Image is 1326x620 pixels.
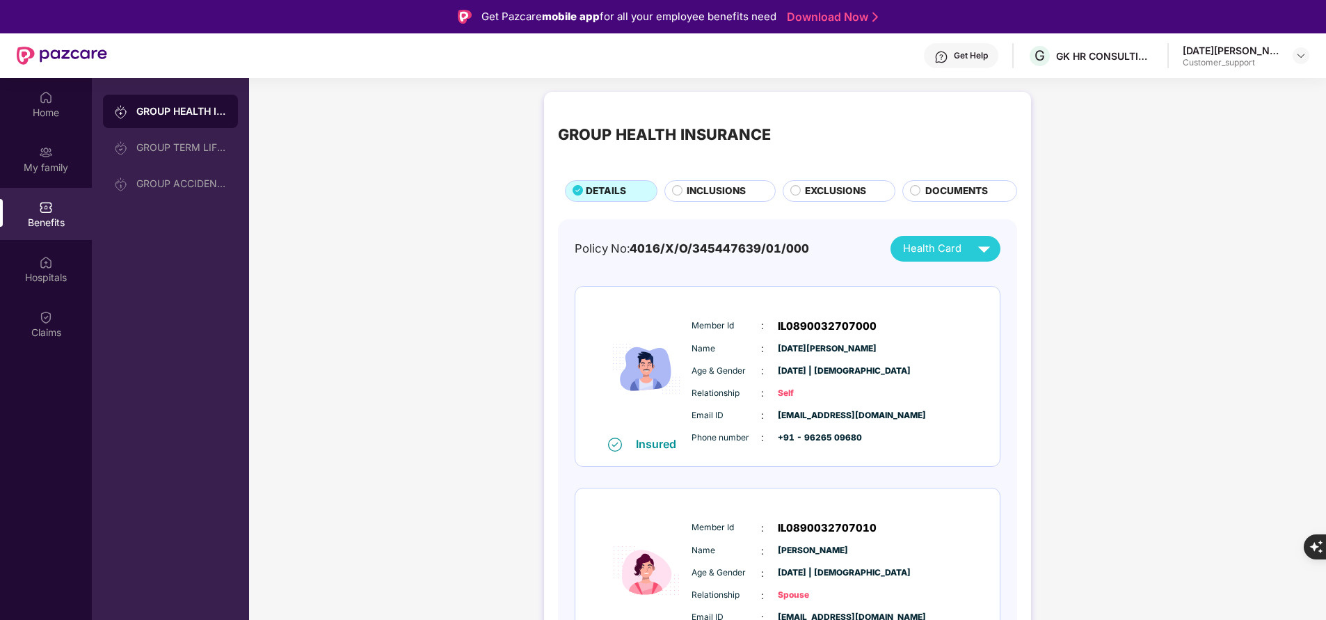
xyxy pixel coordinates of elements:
[692,365,761,378] span: Age & Gender
[972,237,996,261] img: svg+xml;base64,PHN2ZyB4bWxucz0iaHR0cDovL3d3dy53My5vcmcvMjAwMC9zdmciIHZpZXdCb3g9IjAgMCAyNCAyNCIgd2...
[39,200,53,214] img: svg+xml;base64,PHN2ZyBpZD0iQmVuZWZpdHMiIHhtbG5zPSJodHRwOi8vd3d3LnczLm9yZy8yMDAwL3N2ZyIgd2lkdGg9Ij...
[605,301,688,436] img: icon
[586,184,626,198] span: DETAILS
[136,142,227,153] div: GROUP TERM LIFE INSURANCE
[114,105,128,119] img: svg+xml;base64,PHN2ZyB3aWR0aD0iMjAiIGhlaWdodD0iMjAiIHZpZXdCb3g9IjAgMCAyMCAyMCIgZmlsbD0ibm9uZSIgeG...
[903,241,961,257] span: Health Card
[630,241,809,255] span: 4016/X/O/345447639/01/000
[778,387,847,400] span: Self
[692,431,761,445] span: Phone number
[761,341,764,356] span: :
[954,50,988,61] div: Get Help
[761,543,764,559] span: :
[778,365,847,378] span: [DATE] | [DEMOGRAPHIC_DATA]
[761,588,764,603] span: :
[692,544,761,557] span: Name
[890,236,1000,262] button: Health Card
[778,409,847,422] span: [EMAIL_ADDRESS][DOMAIN_NAME]
[778,589,847,602] span: Spouse
[1056,49,1153,63] div: GK HR CONSULTING INDIA PRIVATE LIMITED
[39,145,53,159] img: svg+xml;base64,PHN2ZyB3aWR0aD0iMjAiIGhlaWdodD0iMjAiIHZpZXdCb3g9IjAgMCAyMCAyMCIgZmlsbD0ibm9uZSIgeG...
[761,520,764,536] span: :
[761,408,764,423] span: :
[636,437,685,451] div: Insured
[692,342,761,356] span: Name
[778,342,847,356] span: [DATE][PERSON_NAME]
[136,178,227,189] div: GROUP ACCIDENTAL INSURANCE
[1183,57,1280,68] div: Customer_support
[1035,47,1045,64] span: G
[608,438,622,452] img: svg+xml;base64,PHN2ZyB4bWxucz0iaHR0cDovL3d3dy53My5vcmcvMjAwMC9zdmciIHdpZHRoPSIxNiIgaGVpZ2h0PSIxNi...
[805,184,866,198] span: EXCLUSIONS
[542,10,600,23] strong: mobile app
[787,10,874,24] a: Download Now
[39,310,53,324] img: svg+xml;base64,PHN2ZyBpZD0iQ2xhaW0iIHhtbG5zPSJodHRwOi8vd3d3LnczLm9yZy8yMDAwL3N2ZyIgd2lkdGg9IjIwIi...
[778,520,877,536] span: IL0890032707010
[39,90,53,104] img: svg+xml;base64,PHN2ZyBpZD0iSG9tZSIgeG1sbnM9Imh0dHA6Ly93d3cudzMub3JnLzIwMDAvc3ZnIiB3aWR0aD0iMjAiIG...
[17,47,107,65] img: New Pazcare Logo
[114,141,128,155] img: svg+xml;base64,PHN2ZyB3aWR0aD0iMjAiIGhlaWdodD0iMjAiIHZpZXdCb3g9IjAgMCAyMCAyMCIgZmlsbD0ibm9uZSIgeG...
[761,363,764,379] span: :
[761,318,764,333] span: :
[1183,44,1280,57] div: [DATE][PERSON_NAME]
[761,566,764,581] span: :
[558,122,771,146] div: GROUP HEALTH INSURANCE
[778,431,847,445] span: +91 - 96265 09680
[761,385,764,401] span: :
[925,184,988,198] span: DOCUMENTS
[872,10,878,24] img: Stroke
[687,184,746,198] span: INCLUSIONS
[1295,50,1307,61] img: svg+xml;base64,PHN2ZyBpZD0iRHJvcGRvd24tMzJ4MzIiIHhtbG5zPSJodHRwOi8vd3d3LnczLm9yZy8yMDAwL3N2ZyIgd2...
[934,50,948,64] img: svg+xml;base64,PHN2ZyBpZD0iSGVscC0zMngzMiIgeG1sbnM9Imh0dHA6Ly93d3cudzMub3JnLzIwMDAvc3ZnIiB3aWR0aD...
[481,8,776,25] div: Get Pazcare for all your employee benefits need
[575,239,809,257] div: Policy No:
[761,430,764,445] span: :
[39,255,53,269] img: svg+xml;base64,PHN2ZyBpZD0iSG9zcGl0YWxzIiB4bWxucz0iaHR0cDovL3d3dy53My5vcmcvMjAwMC9zdmciIHdpZHRoPS...
[114,177,128,191] img: svg+xml;base64,PHN2ZyB3aWR0aD0iMjAiIGhlaWdodD0iMjAiIHZpZXdCb3g9IjAgMCAyMCAyMCIgZmlsbD0ibm9uZSIgeG...
[458,10,472,24] img: Logo
[692,387,761,400] span: Relationship
[778,318,877,335] span: IL0890032707000
[692,319,761,333] span: Member Id
[136,104,227,118] div: GROUP HEALTH INSURANCE
[692,521,761,534] span: Member Id
[692,566,761,580] span: Age & Gender
[778,566,847,580] span: [DATE] | [DEMOGRAPHIC_DATA]
[778,544,847,557] span: [PERSON_NAME]
[692,409,761,422] span: Email ID
[692,589,761,602] span: Relationship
